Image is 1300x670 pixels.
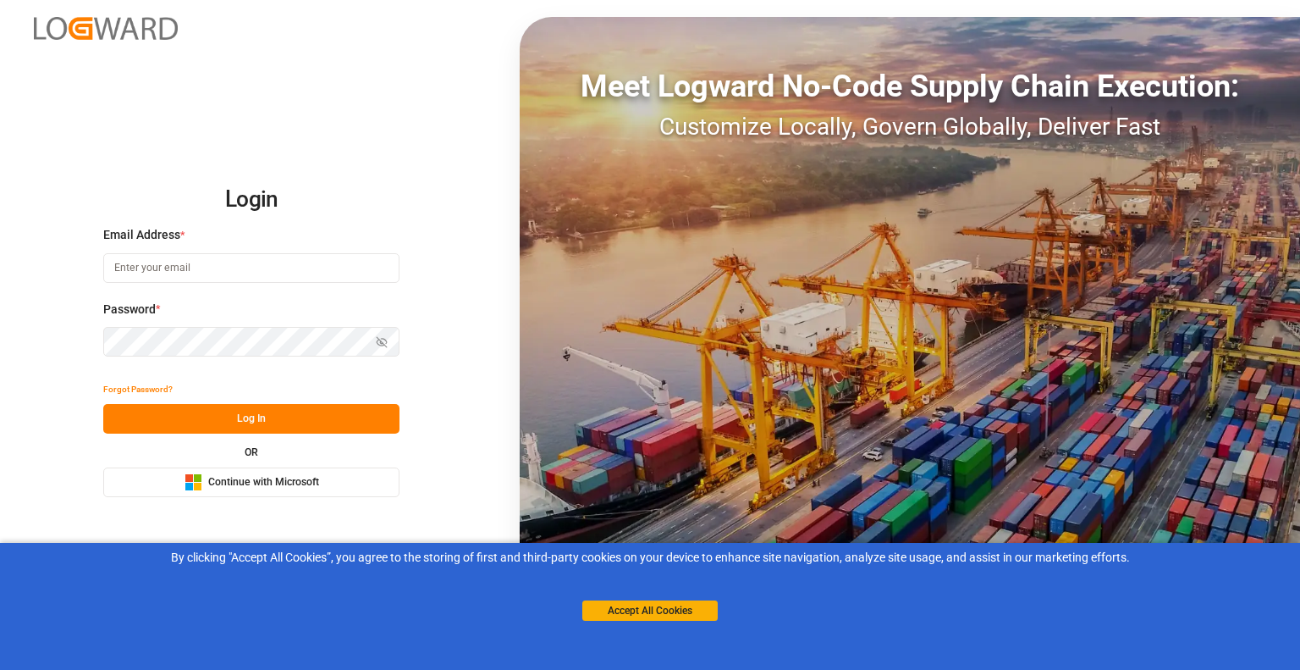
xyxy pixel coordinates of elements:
h2: Login [103,173,399,227]
span: Password [103,301,156,318]
div: Customize Locally, Govern Globally, Deliver Fast [520,109,1300,145]
button: Log In [103,404,399,434]
button: Continue with Microsoft [103,468,399,497]
button: Accept All Cookies [582,601,718,621]
img: Logward_new_orange.png [34,17,178,40]
div: By clicking "Accept All Cookies”, you agree to the storing of first and third-party cookies on yo... [12,549,1288,567]
button: Forgot Password? [103,374,173,404]
div: Meet Logward No-Code Supply Chain Execution: [520,64,1300,109]
small: OR [245,447,258,457]
span: Email Address [103,226,180,244]
input: Enter your email [103,253,399,283]
span: Continue with Microsoft [208,475,319,490]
